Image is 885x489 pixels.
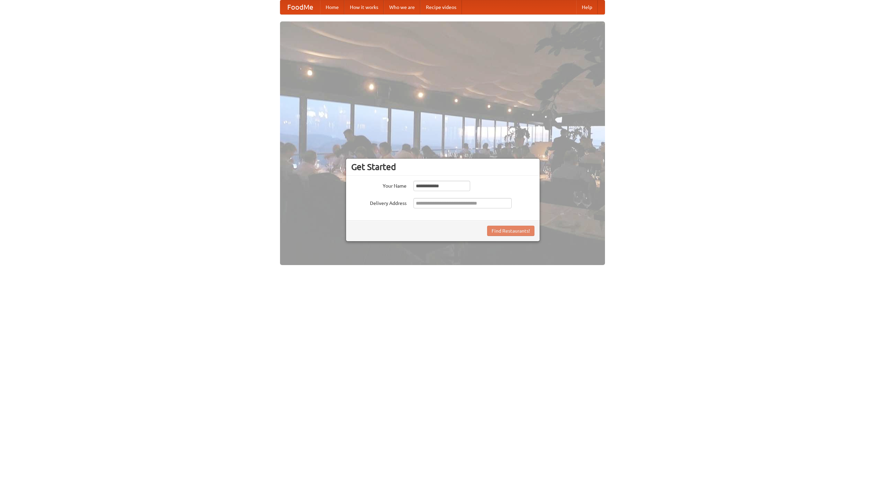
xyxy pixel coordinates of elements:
button: Find Restaurants! [487,226,534,236]
a: FoodMe [280,0,320,14]
a: Who we are [384,0,420,14]
a: Help [576,0,598,14]
a: How it works [344,0,384,14]
label: Your Name [351,181,407,189]
label: Delivery Address [351,198,407,207]
h3: Get Started [351,162,534,172]
a: Recipe videos [420,0,462,14]
a: Home [320,0,344,14]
